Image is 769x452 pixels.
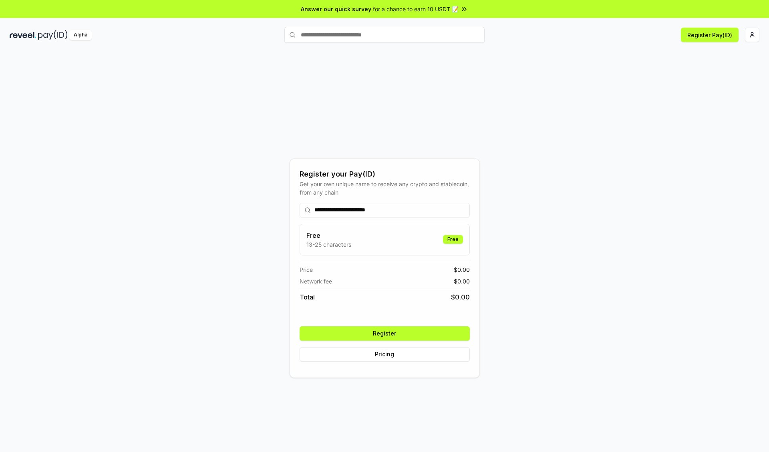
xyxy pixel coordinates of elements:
[300,292,315,302] span: Total
[451,292,470,302] span: $ 0.00
[300,265,313,274] span: Price
[306,231,351,240] h3: Free
[306,240,351,249] p: 13-25 characters
[300,277,332,285] span: Network fee
[301,5,371,13] span: Answer our quick survey
[300,169,470,180] div: Register your Pay(ID)
[681,28,739,42] button: Register Pay(ID)
[300,347,470,362] button: Pricing
[300,326,470,341] button: Register
[454,265,470,274] span: $ 0.00
[38,30,68,40] img: pay_id
[454,277,470,285] span: $ 0.00
[69,30,92,40] div: Alpha
[300,180,470,197] div: Get your own unique name to receive any crypto and stablecoin, from any chain
[373,5,459,13] span: for a chance to earn 10 USDT 📝
[443,235,463,244] div: Free
[10,30,36,40] img: reveel_dark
